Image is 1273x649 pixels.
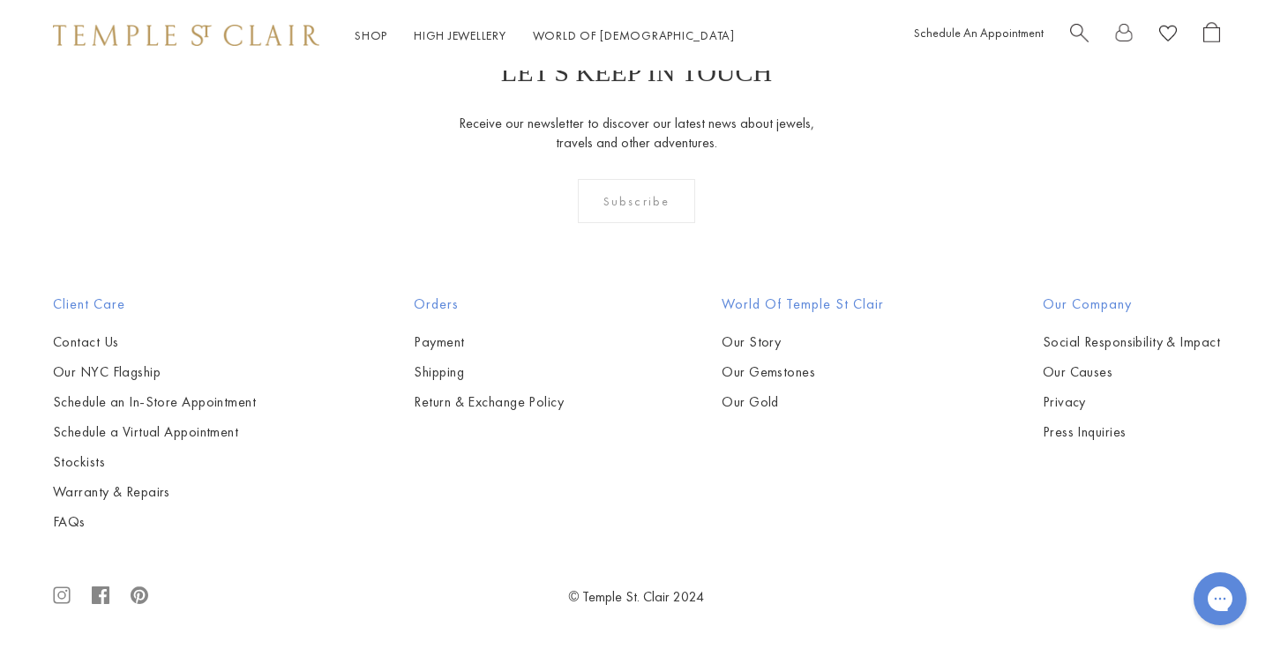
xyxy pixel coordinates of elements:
[578,179,695,223] div: Subscribe
[1043,332,1220,352] a: Social Responsibility & Impact
[414,392,564,412] a: Return & Exchange Policy
[722,362,884,382] a: Our Gemstones
[722,294,884,315] h2: World of Temple St Clair
[722,392,884,412] a: Our Gold
[1070,22,1089,49] a: Search
[53,482,256,502] a: Warranty & Repairs
[722,332,884,352] a: Our Story
[1043,362,1220,382] a: Our Causes
[914,25,1044,41] a: Schedule An Appointment
[53,512,256,532] a: FAQs
[1203,22,1220,49] a: Open Shopping Bag
[53,25,319,46] img: Temple St. Clair
[53,332,256,352] a: Contact Us
[1159,22,1177,49] a: View Wishlist
[53,422,256,442] a: Schedule a Virtual Appointment
[414,332,564,352] a: Payment
[1043,294,1220,315] h2: Our Company
[1185,566,1255,631] iframe: Gorgias live chat messenger
[355,27,387,43] a: ShopShop
[414,294,564,315] h2: Orders
[53,392,256,412] a: Schedule an In-Store Appointment
[355,25,735,47] nav: Main navigation
[458,114,815,153] p: Receive our newsletter to discover our latest news about jewels, travels and other adventures.
[569,587,705,606] a: © Temple St. Clair 2024
[53,452,256,472] a: Stockists
[414,27,506,43] a: High JewelleryHigh Jewellery
[53,294,256,315] h2: Client Care
[1043,392,1220,412] a: Privacy
[1043,422,1220,442] a: Press Inquiries
[53,362,256,382] a: Our NYC Flagship
[501,57,772,87] p: LET'S KEEP IN TOUCH
[533,27,735,43] a: World of [DEMOGRAPHIC_DATA]World of [DEMOGRAPHIC_DATA]
[414,362,564,382] a: Shipping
